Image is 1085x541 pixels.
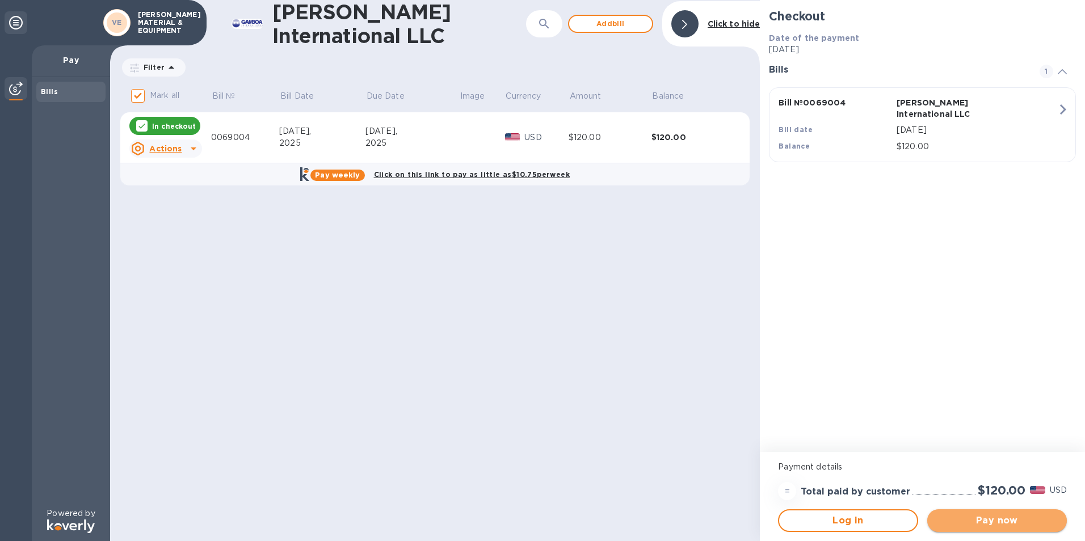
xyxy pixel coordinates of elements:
b: Pay weekly [315,171,360,179]
p: Bill Date [280,90,314,102]
b: Date of the payment [769,33,859,43]
button: Bill №0069004[PERSON_NAME] International LLCBill date[DATE]Balance$120.00 [769,87,1076,162]
p: In checkout [152,121,196,131]
p: Payment details [778,461,1067,473]
span: Add bill [578,17,643,31]
p: Bill № 0069004 [779,97,892,108]
p: Pay [41,54,101,66]
span: Balance [652,90,699,102]
div: [DATE], [365,125,459,137]
p: Powered by [47,508,95,519]
button: Pay now [927,509,1067,532]
p: Filter [139,62,165,72]
button: Addbill [568,15,653,33]
p: USD [1050,484,1067,496]
b: Bill date [779,125,813,134]
h2: $120.00 [978,483,1025,497]
p: Balance [652,90,684,102]
span: Due Date [367,90,419,102]
b: Balance [779,142,810,150]
h2: Checkout [769,9,1076,23]
p: Image [460,90,485,102]
span: 1 [1040,65,1053,78]
div: [DATE], [279,125,365,137]
b: Click to hide [708,19,760,28]
p: [DATE] [769,44,1076,56]
p: Bill № [212,90,235,102]
p: [DATE] [897,124,1057,136]
span: Bill № [212,90,250,102]
h3: Total paid by customer [801,487,910,497]
img: USD [505,133,520,141]
p: [PERSON_NAME] International LLC [897,97,1010,120]
p: Amount [570,90,602,102]
div: 2025 [365,137,459,149]
h3: Bills [769,65,1026,75]
p: Mark all [150,90,179,102]
div: = [778,482,796,500]
b: VE [112,18,122,27]
p: $120.00 [897,141,1057,153]
span: Bill Date [280,90,329,102]
b: Click on this link to pay as little as $10.75 per week [374,170,570,179]
u: Actions [149,144,182,153]
p: [PERSON_NAME] MATERIAL & EQUIPMENT [138,11,195,35]
div: 2025 [279,137,365,149]
img: Logo [47,519,95,533]
button: Log in [778,509,918,532]
div: $120.00 [651,132,734,143]
span: Log in [788,514,907,527]
p: Due Date [367,90,405,102]
span: Pay now [936,514,1058,527]
b: Bills [41,87,58,96]
img: USD [1030,486,1045,494]
p: USD [524,132,569,143]
p: Currency [506,90,541,102]
span: Amount [570,90,616,102]
div: 0069004 [211,132,279,143]
div: $120.00 [569,132,651,143]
